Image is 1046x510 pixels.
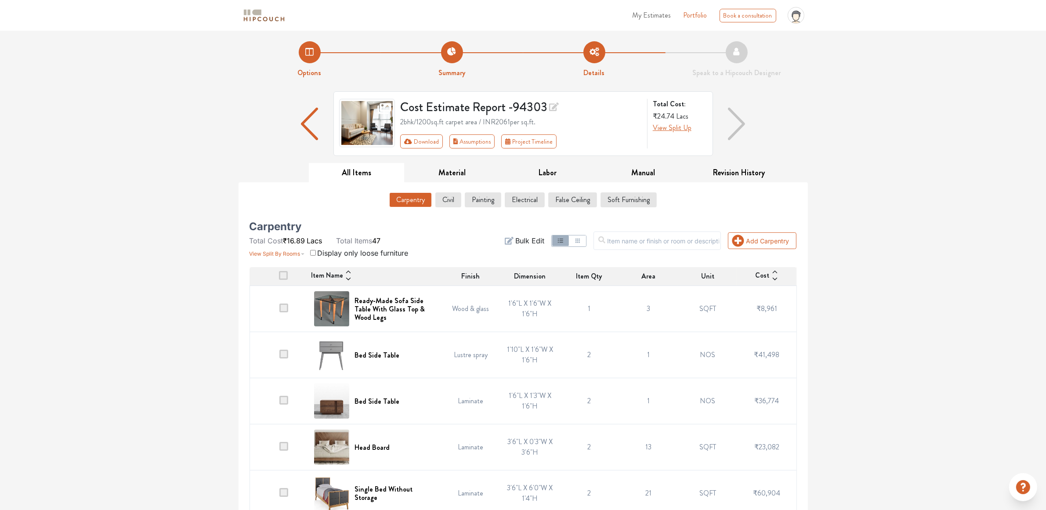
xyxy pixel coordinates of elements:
[314,337,349,373] img: Bed Side Table
[298,68,322,78] strong: Options
[400,134,443,148] button: Download
[250,246,305,258] button: View Split By Rooms
[250,236,283,245] span: Total Cost
[449,134,495,148] button: Assumptions
[560,332,619,378] td: 2
[678,332,737,378] td: NOS
[311,270,343,282] span: Item Name
[318,249,409,257] span: Display only loose furniture
[754,442,779,452] span: ₹23,082
[307,236,322,245] span: Lacs
[560,286,619,332] td: 1
[584,68,605,78] strong: Details
[441,286,500,332] td: Wood & glass
[400,134,642,148] div: Toolbar with button groups
[653,111,674,121] span: ₹24.74
[242,8,286,23] img: logo-horizontal.svg
[756,270,770,282] span: Cost
[283,236,305,245] span: ₹16.89
[242,6,286,25] span: logo-horizontal.svg
[355,351,399,359] h6: Bed Side Table
[720,9,776,22] div: Book a consultation
[576,271,602,282] span: Item Qty
[400,134,564,148] div: First group
[515,235,544,246] span: Bulk Edit
[339,99,395,147] img: gallery
[728,232,796,249] button: Add Carpentry
[355,397,399,405] h6: Bed Side Table
[505,235,544,246] button: Bulk Edit
[400,99,642,115] h3: Cost Estimate Report - 94303
[756,304,777,314] span: ₹8,961
[314,430,349,465] img: Head Board
[595,163,691,183] button: Manual
[337,235,381,246] li: 47
[619,378,678,424] td: 1
[250,250,300,257] span: View Split By Rooms
[653,99,706,109] strong: Total Cost:
[678,424,737,470] td: SQFT
[619,424,678,470] td: 13
[641,271,655,282] span: Area
[389,192,432,207] button: Carpentry
[678,378,737,424] td: NOS
[355,485,436,502] h6: Single Bed Without Storage
[601,192,657,207] button: Soft Furnishing
[754,350,779,360] span: ₹41,498
[461,271,480,282] span: Finish
[692,68,781,78] strong: Speak to a Hipcouch Designer
[337,236,373,245] span: Total Items
[560,424,619,470] td: 2
[500,286,560,332] td: 1'6"L X 1'6"W X 1'6"H
[505,192,545,207] button: Electrical
[250,223,302,230] h5: Carpentry
[653,123,691,133] button: View Split Up
[633,10,671,20] span: My Estimates
[404,163,500,183] button: Material
[701,271,714,282] span: Unit
[676,111,688,121] span: Lacs
[355,443,390,452] h6: Head Board
[754,396,779,406] span: ₹36,774
[500,163,596,183] button: Labor
[594,231,721,250] input: Item name or finish or room or description
[678,286,737,332] td: SQFT
[301,108,319,140] img: arrow left
[691,163,787,183] button: Revision History
[441,424,500,470] td: Laminate
[548,192,597,207] button: False Ceiling
[355,297,436,322] h6: Ready-Made Sofa Side Table With Glass Top & Wood Legs
[314,291,349,326] img: Ready-Made Sofa Side Table With Glass Top & Wood Legs
[728,108,746,140] img: arrow right
[514,271,546,282] span: Dimension
[684,10,707,21] a: Portfolio
[435,192,461,207] button: Civil
[500,332,560,378] td: 1'10"L X 1'6"W X 1'6"H
[314,383,349,419] img: Bed Side Table
[309,163,405,183] button: All Items
[441,332,500,378] td: Lustre spray
[441,378,500,424] td: Laminate
[619,286,678,332] td: 3
[500,378,560,424] td: 1'6"L X 1'3"W X 1'6"H
[753,488,780,498] span: ₹60,904
[500,424,560,470] td: 3'6"L X 0'3"W X 3'6"H
[465,192,501,207] button: Painting
[560,378,619,424] td: 2
[438,68,465,78] strong: Summary
[501,134,557,148] button: Project Timeline
[400,117,642,127] div: 2bhk / 1200 sq.ft carpet area / INR 2061 per sq.ft.
[619,332,678,378] td: 1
